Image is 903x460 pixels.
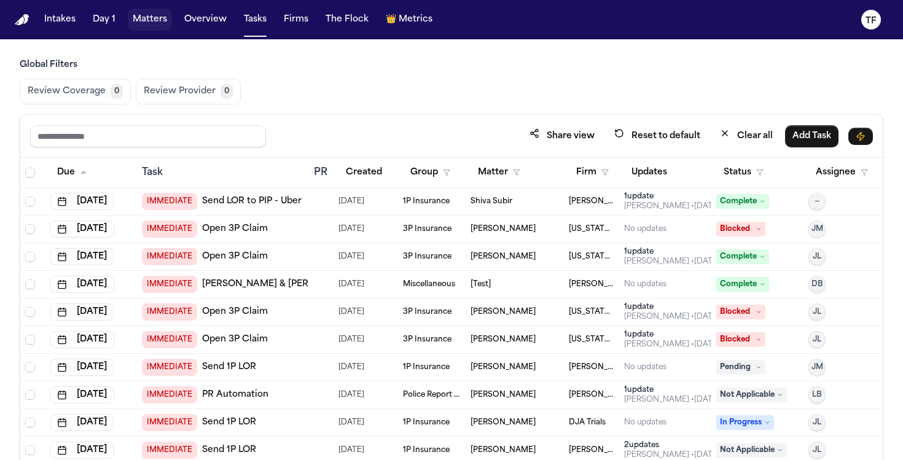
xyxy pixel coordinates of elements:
button: The Flock [321,9,373,31]
button: Share view [522,125,602,147]
button: Clear all [713,125,780,147]
button: Tasks [239,9,272,31]
img: Finch Logo [15,14,29,26]
a: Home [15,14,29,26]
button: Firms [279,9,313,31]
span: 0 [111,84,123,99]
button: crownMetrics [381,9,437,31]
button: Review Coverage0 [20,79,131,104]
h3: Global Filters [20,59,883,71]
button: Intakes [39,9,80,31]
span: Review Coverage [28,85,106,98]
button: Review Provider0 [136,79,241,104]
button: Reset to default [607,125,708,147]
button: Immediate Task [848,128,873,145]
button: Day 1 [88,9,120,31]
button: Add Task [785,125,838,147]
span: 0 [221,84,233,99]
span: Review Provider [144,85,216,98]
button: Overview [179,9,232,31]
button: Matters [128,9,172,31]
